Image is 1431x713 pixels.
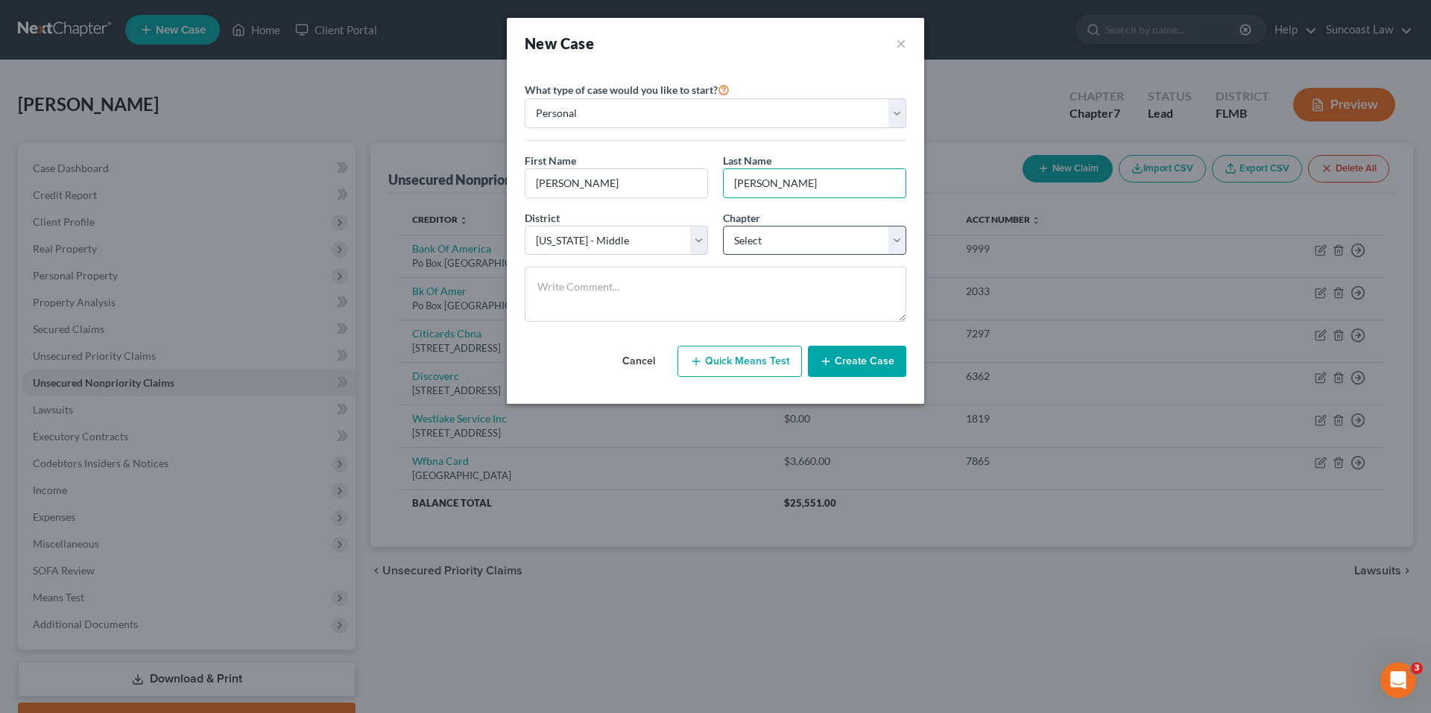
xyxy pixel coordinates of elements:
button: Cancel [606,346,672,376]
button: Create Case [808,346,906,377]
span: 3 [1411,662,1423,674]
span: District [525,212,560,224]
input: Enter Last Name [724,169,906,197]
label: What type of case would you like to start? [525,80,730,98]
strong: New Case [525,34,594,52]
iframe: Intercom live chat [1380,662,1416,698]
button: Quick Means Test [677,346,802,377]
button: × [896,33,906,54]
span: Last Name [723,154,771,167]
span: First Name [525,154,576,167]
span: Chapter [723,212,760,224]
input: Enter First Name [525,169,707,197]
